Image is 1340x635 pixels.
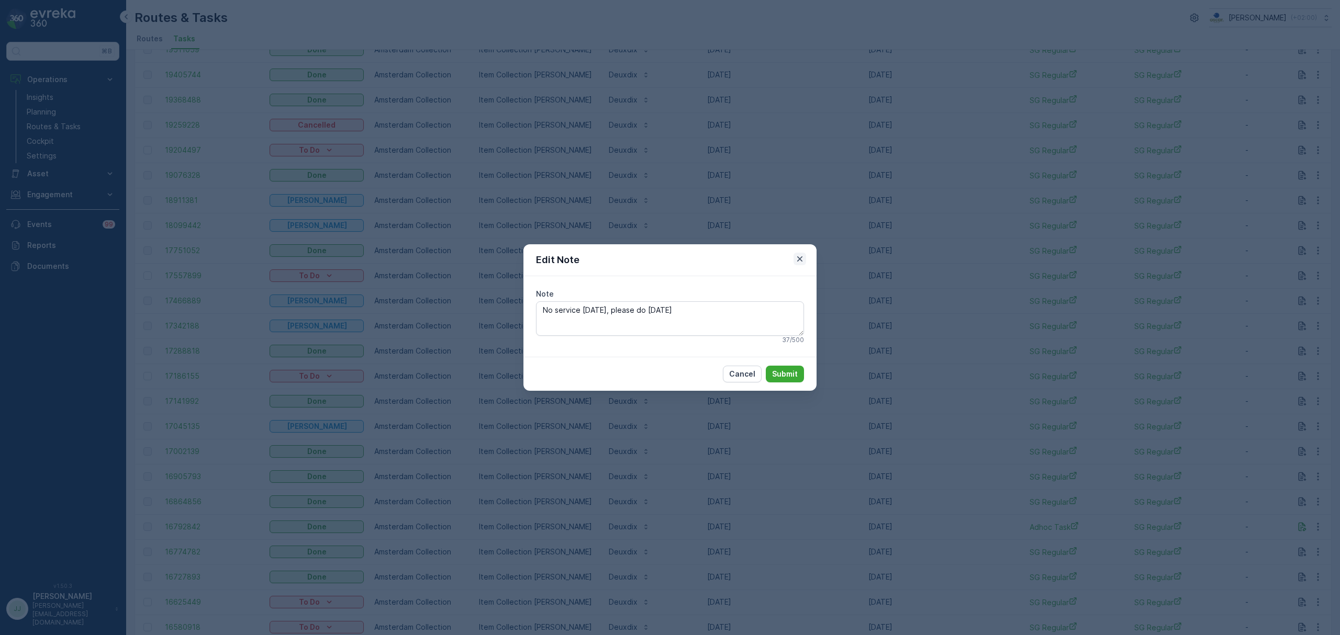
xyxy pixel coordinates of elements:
p: Cancel [729,369,755,379]
textarea: No service [DATE], please do [DATE] [536,301,804,336]
button: Submit [766,366,804,382]
p: Edit Note [536,253,579,267]
p: Submit [772,369,798,379]
label: Note [536,289,554,298]
p: 37 / 500 [782,336,804,344]
button: Cancel [723,366,762,382]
